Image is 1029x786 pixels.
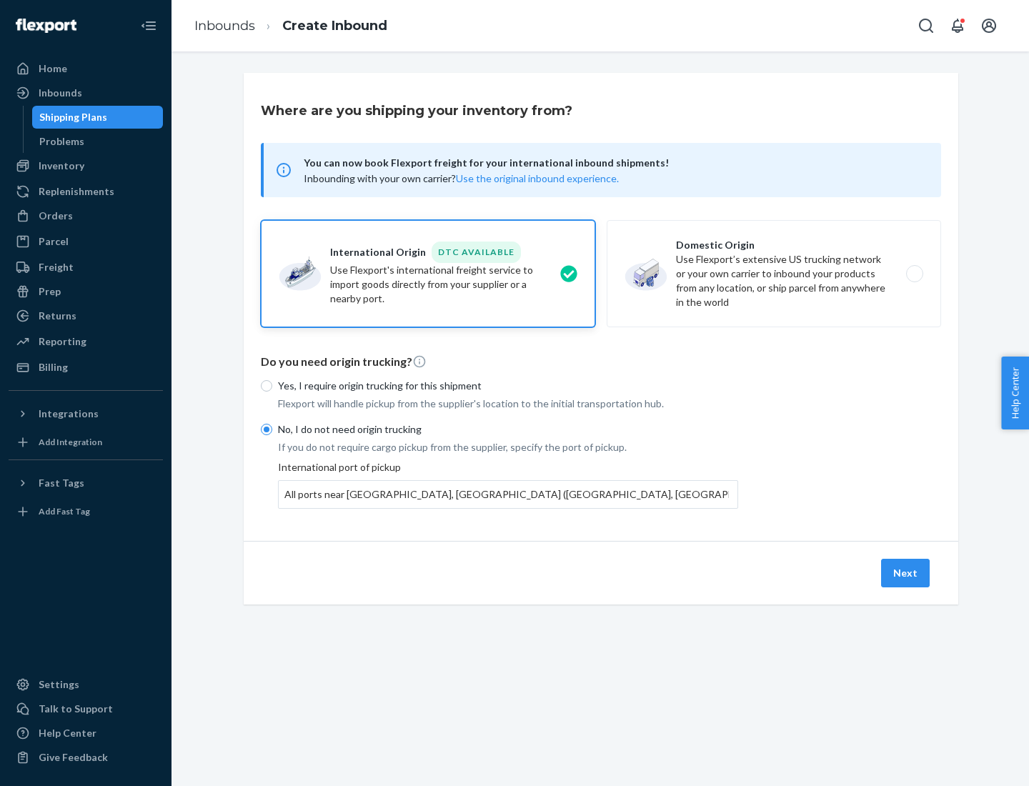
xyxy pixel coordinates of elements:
[39,184,114,199] div: Replenishments
[32,130,164,153] a: Problems
[881,559,930,587] button: Next
[39,159,84,173] div: Inventory
[39,234,69,249] div: Parcel
[39,702,113,716] div: Talk to Support
[9,356,163,379] a: Billing
[261,424,272,435] input: No, I do not need origin trucking
[39,309,76,323] div: Returns
[9,402,163,425] button: Integrations
[39,505,90,517] div: Add Fast Tag
[9,431,163,454] a: Add Integration
[9,472,163,494] button: Fast Tags
[9,256,163,279] a: Freight
[1001,357,1029,429] button: Help Center
[9,746,163,769] button: Give Feedback
[16,19,76,33] img: Flexport logo
[39,61,67,76] div: Home
[39,134,84,149] div: Problems
[9,204,163,227] a: Orders
[278,397,738,411] p: Flexport will handle pickup from the supplier's location to the initial transportation hub.
[9,154,163,177] a: Inventory
[39,110,107,124] div: Shipping Plans
[39,284,61,299] div: Prep
[39,209,73,223] div: Orders
[456,171,619,186] button: Use the original inbound experience.
[134,11,163,40] button: Close Navigation
[9,722,163,745] a: Help Center
[39,436,102,448] div: Add Integration
[261,354,941,370] p: Do you need origin trucking?
[9,230,163,253] a: Parcel
[261,101,572,120] h3: Where are you shipping your inventory from?
[39,677,79,692] div: Settings
[9,304,163,327] a: Returns
[304,172,619,184] span: Inbounding with your own carrier?
[183,5,399,47] ol: breadcrumbs
[194,18,255,34] a: Inbounds
[39,260,74,274] div: Freight
[9,280,163,303] a: Prep
[912,11,940,40] button: Open Search Box
[9,330,163,353] a: Reporting
[278,440,738,454] p: If you do not require cargo pickup from the supplier, specify the port of pickup.
[32,106,164,129] a: Shipping Plans
[278,422,738,437] p: No, I do not need origin trucking
[943,11,972,40] button: Open notifications
[9,81,163,104] a: Inbounds
[39,407,99,421] div: Integrations
[9,673,163,696] a: Settings
[39,86,82,100] div: Inbounds
[9,500,163,523] a: Add Fast Tag
[261,380,272,392] input: Yes, I require origin trucking for this shipment
[39,360,68,374] div: Billing
[278,379,738,393] p: Yes, I require origin trucking for this shipment
[9,57,163,80] a: Home
[39,726,96,740] div: Help Center
[39,476,84,490] div: Fast Tags
[9,180,163,203] a: Replenishments
[278,460,738,509] div: International port of pickup
[975,11,1003,40] button: Open account menu
[282,18,387,34] a: Create Inbound
[39,750,108,765] div: Give Feedback
[9,697,163,720] a: Talk to Support
[39,334,86,349] div: Reporting
[304,154,924,171] span: You can now book Flexport freight for your international inbound shipments!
